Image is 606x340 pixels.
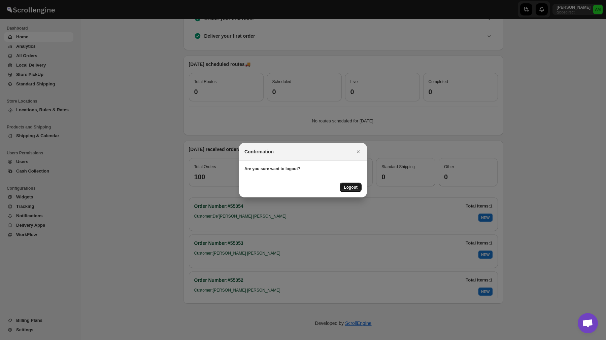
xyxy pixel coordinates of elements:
[340,183,362,192] button: Logout
[578,313,598,333] div: Open chat
[353,147,363,156] button: Close
[344,185,358,190] span: Logout
[244,148,274,155] h2: Confirmation
[244,166,362,172] h3: Are you sure want to logout?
